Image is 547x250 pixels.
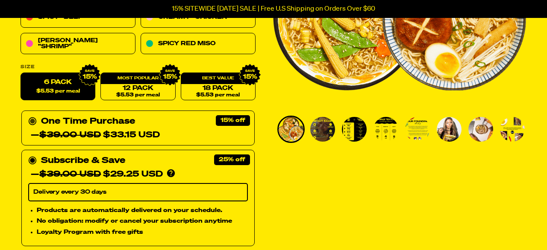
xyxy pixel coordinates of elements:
[342,117,367,142] img: Variety Vol. 2
[37,228,248,237] li: Loyalty Program with free gifts
[141,33,256,55] a: Spicy Red Miso
[37,206,248,215] li: Products are automatically delivered on your schedule.
[437,117,462,142] img: Variety Vol. 2
[39,170,101,179] del: $39.00 USD
[79,64,101,86] img: IMG_9632.png
[196,93,240,98] span: $5.53 per meal
[467,116,494,143] li: Go to slide 7
[21,33,135,55] a: [PERSON_NAME] "Shrimp"
[181,73,256,101] a: 18 Pack$5.53 per meal
[373,117,398,142] img: Variety Vol. 2
[100,73,175,101] a: 12 Pack$5.53 per meal
[435,116,463,143] li: Go to slide 6
[405,117,430,142] img: Variety Vol. 2
[28,183,248,201] select: Subscribe & Save —$39.00 USD$29.25 USD Products are automatically delivered on your schedule. No ...
[341,116,368,143] li: Go to slide 3
[159,64,181,86] img: IMG_9632.png
[404,116,431,143] li: Go to slide 5
[273,116,526,143] div: PDP main carousel thumbnails
[21,73,95,101] label: 6 Pack
[172,5,375,13] p: 15% SITEWIDE [DATE] SALE | Free U.S Shipping on Orders Over $60
[41,154,125,168] div: Subscribe & Save
[31,128,160,142] div: — $33.15 USD
[277,116,305,143] li: Go to slide 1
[28,115,248,142] div: One Time Purchase
[36,89,80,94] span: $5.53 per meal
[116,93,160,98] span: $5.53 per meal
[372,116,400,143] li: Go to slide 4
[310,117,335,142] img: Variety Vol. 2
[309,116,336,143] li: Go to slide 2
[239,64,261,86] img: IMG_9632.png
[37,217,248,226] li: No obligation: modify or cancel your subscription anytime
[500,117,525,142] img: Variety Vol. 2
[31,168,163,181] div: — $29.25 USD
[468,117,493,142] img: Variety Vol. 2
[39,131,101,140] del: $39.00 USD
[499,116,526,143] li: Go to slide 8
[21,65,256,70] label: Size
[279,117,303,142] img: Variety Vol. 2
